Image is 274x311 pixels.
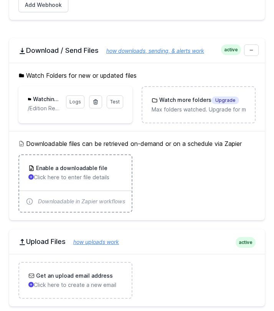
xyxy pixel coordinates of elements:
a: how downloads, sending, & alerts work [99,47,204,54]
h3: Watch more folders [158,96,239,104]
a: Logs [66,95,84,108]
a: Enable a downloadable file Click here to enter file details Downloadable in Zapier workflows [19,155,132,212]
h5: Watch Folders for new or updated files [18,71,256,80]
span: Test [110,99,120,105]
h3: Watching Folder: [31,95,61,103]
h2: Upload Files [18,237,256,246]
span: Upgrade [211,97,239,104]
a: Get an upload email address Click here to create a new email [19,263,132,298]
a: Test [107,95,123,108]
p: Click here to create a new email [28,281,122,289]
p: Click here to enter file details [28,174,122,181]
h5: Downloadable files can be retrieved on-demand or on a schedule via Zapier [18,139,256,148]
p: /Edition Records-Stock-Feeds-V2/Stock/full [28,105,61,112]
a: how uploads work [66,239,119,245]
p: Max folders watched. Upgrade for more. [152,106,246,113]
h3: Enable a downloadable file [35,164,107,172]
span: active [221,44,241,55]
h2: Download / Send Files [18,46,256,55]
a: Watch more foldersUpgrade Max folders watched. Upgrade for more. [142,87,255,123]
iframe: Drift Widget Chat Controller [236,273,265,302]
h3: Get an upload email address [35,272,113,280]
span: Downloadable in Zapier workflows [38,198,125,205]
span: active [236,237,256,248]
